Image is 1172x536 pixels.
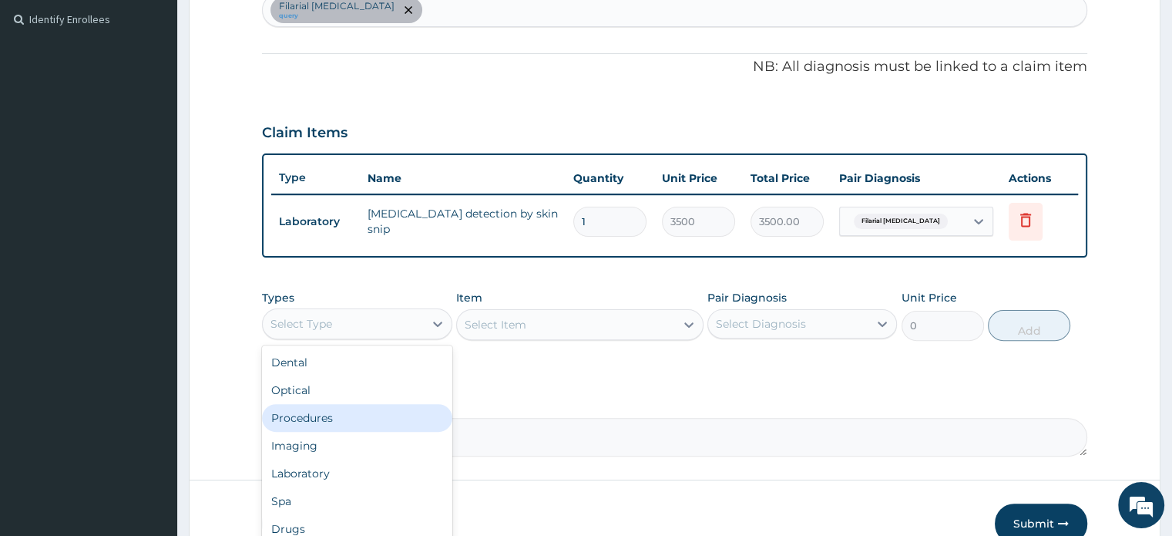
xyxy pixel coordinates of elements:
div: Minimize live chat window [253,8,290,45]
textarea: Type your message and hit 'Enter' [8,366,294,420]
th: Quantity [566,163,654,194]
label: Types [262,292,294,305]
div: Laboratory [262,460,452,487]
p: NB: All diagnosis must be linked to a claim item [262,57,1086,77]
div: Select Type [270,316,332,332]
img: d_794563401_company_1708531726252_794563401 [29,77,62,116]
div: Optical [262,376,452,404]
th: Total Price [743,163,831,194]
span: We're online! [89,167,213,322]
th: Name [360,163,565,194]
div: Chat with us now [80,86,259,106]
label: Pair Diagnosis [707,290,787,305]
th: Pair Diagnosis [831,163,1001,194]
div: Dental [262,349,452,376]
td: [MEDICAL_DATA] detection by skin snip [360,198,565,244]
label: Comment [262,396,1086,410]
th: Unit Price [654,163,743,194]
button: Add [988,310,1070,341]
th: Type [271,163,360,192]
span: Filarial [MEDICAL_DATA] [854,214,948,229]
td: Laboratory [271,207,360,236]
span: remove selection option [401,3,415,17]
label: Item [456,290,482,305]
div: Procedures [262,404,452,432]
h3: Claim Items [262,125,348,142]
div: Imaging [262,432,452,460]
div: Select Diagnosis [716,316,806,332]
div: Spa [262,487,452,515]
label: Unit Price [902,290,957,305]
th: Actions [1001,163,1078,194]
small: query [279,12,395,20]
